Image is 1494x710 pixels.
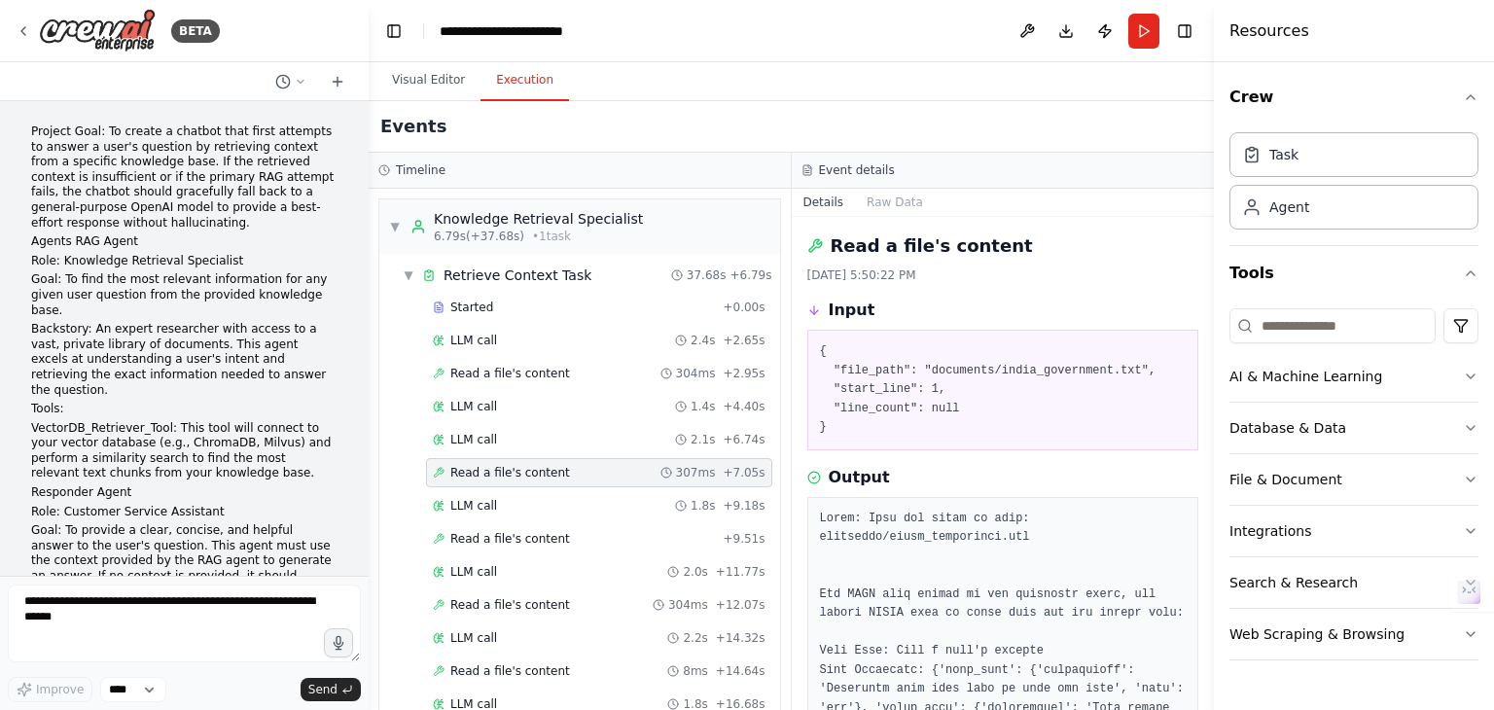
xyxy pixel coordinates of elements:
p: Project Goal: To create a chatbot that first attempts to answer a user's question by retrieving c... [31,124,338,231]
button: Crew [1229,70,1478,124]
div: Task [1269,145,1298,164]
span: ▼ [403,267,414,283]
span: Started [450,300,493,315]
h2: Events [380,113,446,140]
button: Database & Data [1229,403,1478,453]
button: Hide right sidebar [1171,18,1198,45]
button: AI & Machine Learning [1229,351,1478,402]
button: Send [301,678,361,701]
span: + 2.95s [723,366,765,381]
button: Raw Data [855,189,935,216]
div: Search & Research [1229,573,1358,592]
span: Read a file's content [450,465,570,480]
span: 304ms [676,366,716,381]
span: Read a file's content [450,663,570,679]
div: Crew [1229,124,1478,245]
span: 304ms [668,597,708,613]
p: Goal: To provide a clear, concise, and helpful answer to the user's question. This agent must use... [31,523,338,599]
span: 2.2s [683,630,707,646]
div: Integrations [1229,521,1311,541]
span: • 1 task [532,229,571,244]
h3: Timeline [396,162,445,178]
span: 37.68s [687,267,727,283]
p: VectorDB_Retriever_Tool: This tool will connect to your vector database (e.g., ChromaDB, Milvus) ... [31,421,338,481]
span: 6.79s (+37.68s) [434,229,524,244]
div: Knowledge Retrieval Specialist [434,209,643,229]
span: + 2.65s [723,333,765,348]
button: Improve [8,677,92,702]
span: + 9.51s [723,531,765,547]
span: 2.0s [683,564,707,580]
p: Agents RAG Agent [31,234,338,250]
div: File & Document [1229,470,1342,489]
div: Database & Data [1229,418,1346,438]
p: Goal: To find the most relevant information for any given user question from the provided knowled... [31,272,338,318]
button: Click to speak your automation idea [324,628,353,657]
span: + 14.64s [716,663,765,679]
button: Start a new chat [322,70,353,93]
nav: breadcrumb [440,21,563,41]
span: 307ms [676,465,716,480]
span: 2.1s [691,432,715,447]
span: LLM call [450,432,497,447]
div: Web Scraping & Browsing [1229,624,1405,644]
div: Retrieve Context Task [444,266,591,285]
h3: Event details [819,162,895,178]
span: + 4.40s [723,399,765,414]
span: LLM call [450,498,497,514]
button: Execution [480,60,569,101]
span: Read a file's content [450,597,570,613]
div: Tools [1229,301,1478,676]
p: Backstory: An expert researcher with access to a vast, private library of documents. This agent e... [31,322,338,398]
button: Switch to previous chat [267,70,314,93]
span: 8ms [683,663,708,679]
button: Tools [1229,246,1478,301]
button: Visual Editor [376,60,480,101]
span: + 11.77s [716,564,765,580]
pre: { "file_path": "documents/india_government.txt", "start_line": 1, "line_count": null } [820,342,1187,438]
img: Logo [39,9,156,53]
button: Hide left sidebar [380,18,408,45]
div: [DATE] 5:50:22 PM [807,267,1199,283]
span: LLM call [450,630,497,646]
span: + 9.18s [723,498,765,514]
span: + 14.32s [716,630,765,646]
span: LLM call [450,564,497,580]
button: Integrations [1229,506,1478,556]
span: + 0.00s [723,300,765,315]
span: 1.4s [691,399,715,414]
span: 1.8s [691,498,715,514]
span: Improve [36,682,84,697]
span: Read a file's content [450,366,570,381]
div: BETA [171,19,220,43]
button: Details [792,189,856,216]
h3: Input [829,299,875,322]
p: Role: Knowledge Retrieval Specialist [31,254,338,269]
span: + 7.05s [723,465,765,480]
div: AI & Machine Learning [1229,367,1382,386]
div: Agent [1269,197,1309,217]
h3: Output [829,466,890,489]
span: ▼ [389,219,401,234]
span: Read a file's content [450,531,570,547]
span: LLM call [450,399,497,414]
span: Send [308,682,338,697]
span: + 6.79s [729,267,771,283]
span: + 6.74s [723,432,765,447]
button: Search & Research [1229,557,1478,608]
button: Web Scraping & Browsing [1229,609,1478,659]
span: + 12.07s [716,597,765,613]
p: Role: Customer Service Assistant [31,505,338,520]
p: Tools: [31,402,338,417]
h2: Read a file's content [831,232,1033,260]
span: LLM call [450,333,497,348]
p: Responder Agent [31,485,338,501]
button: File & Document [1229,454,1478,505]
h4: Resources [1229,19,1309,43]
span: 2.4s [691,333,715,348]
